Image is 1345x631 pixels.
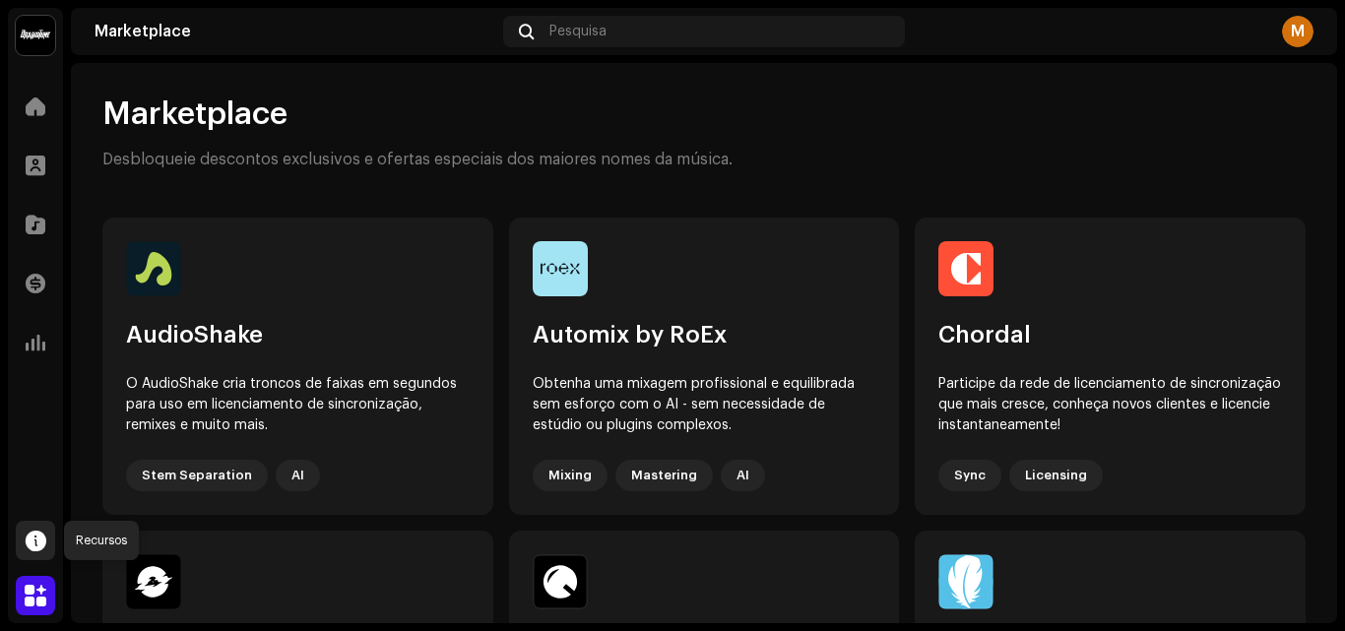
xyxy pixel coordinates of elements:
div: M [1282,16,1313,47]
img: 2fd7bcad-6c73-4393-bbe1-37a2d9795fdd [126,241,181,296]
img: 10370c6a-d0e2-4592-b8a2-38f444b0ca44 [16,16,55,55]
div: Participe da rede de licenciamento de sincronização que mais cresce, conheça novos clientes e lic... [938,374,1282,436]
div: AudioShake [126,320,470,350]
div: Obtenha uma mixagem profissional e equilibrada sem esforço com o AI - sem necessidade de estúdio ... [533,374,876,436]
div: O AudioShake cria troncos de faixas em segundos para uso em licenciamento de sincronização, remix... [126,374,470,436]
div: AI [276,460,320,491]
div: Marketplace [95,24,495,39]
div: Automix by RoEx [533,320,876,350]
div: Mastering [615,460,713,491]
div: Stem Separation [126,460,268,491]
div: Sync [938,460,1001,491]
div: AI [721,460,765,491]
p: Desbloqueie descontos exclusivos e ofertas especiais dos maiores nomes da música. [102,150,733,170]
span: Marketplace [102,95,288,134]
span: Pesquisa [549,24,607,39]
div: Licensing [1009,460,1103,491]
img: 9e8a6d41-7326-4eb6-8be3-a4db1a720e63 [938,241,993,296]
div: Mixing [533,460,608,491]
img: a95fe301-50de-48df-99e3-24891476c30c [938,554,993,609]
img: eb58a31c-f81c-4818-b0f9-d9e66cbda676 [533,554,588,609]
div: Chordal [938,320,1282,350]
img: afae1709-c827-4b76-a652-9ddd8808f967 [126,554,181,609]
img: 3e92c471-8f99-4bc3-91af-f70f33238202 [533,241,588,296]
